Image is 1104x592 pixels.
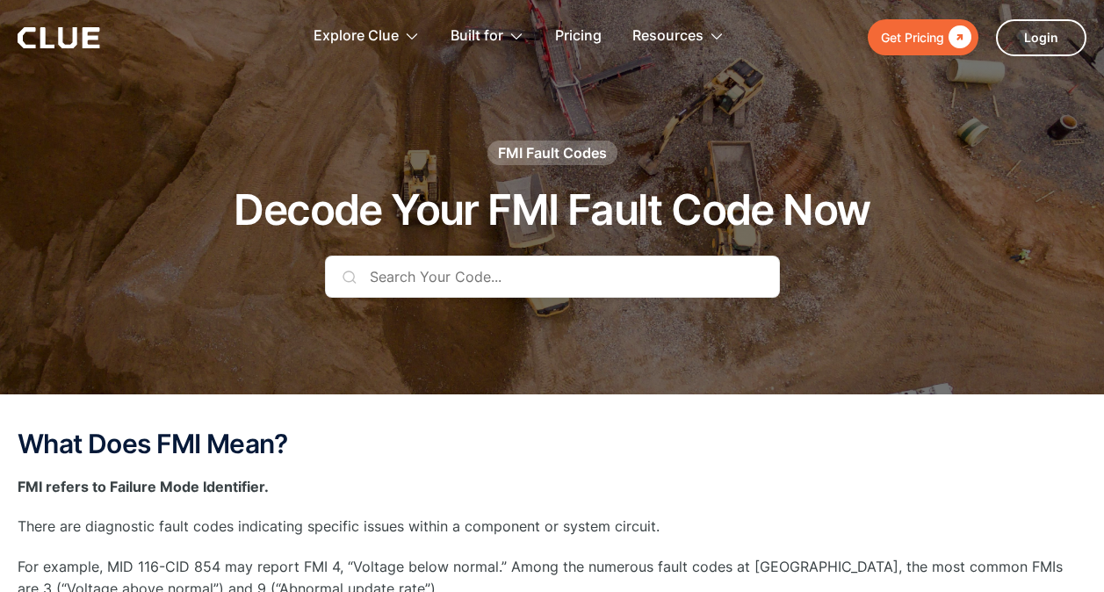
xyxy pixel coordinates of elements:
input: Search Your Code... [325,256,780,298]
strong: FMI refers to Failure Mode Identifier. [18,478,269,495]
h1: Decode Your FMI Fault Code Now [234,187,869,234]
a: Pricing [555,9,602,64]
div: Resources [632,9,704,64]
a: Get Pricing [868,19,978,55]
h2: What Does FMI Mean? [18,430,1086,458]
div: Explore Clue [314,9,399,64]
div: Get Pricing [881,26,944,48]
div: FMI Fault Codes [498,143,607,162]
div: Built for [451,9,503,64]
p: There are diagnostic fault codes indicating specific issues within a component or system circuit. [18,516,1086,538]
a: Login [996,19,1086,56]
div:  [944,26,971,48]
